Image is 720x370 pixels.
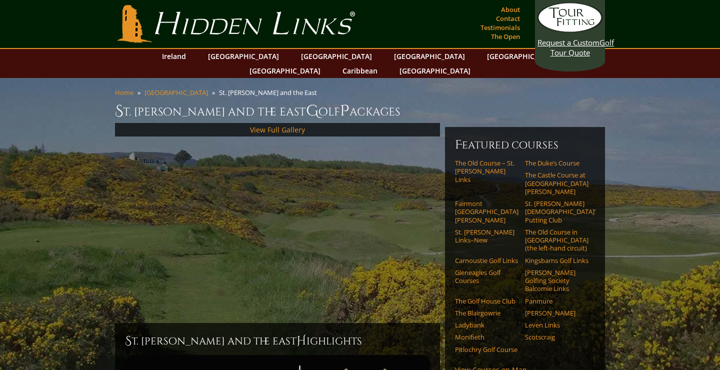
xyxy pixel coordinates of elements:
a: Ireland [157,49,191,63]
span: H [296,333,306,349]
span: P [340,101,349,121]
a: Request a CustomGolf Tour Quote [537,2,602,57]
a: The Old Course in [GEOGRAPHIC_DATA] (the left-hand circuit) [525,228,588,252]
a: St. [PERSON_NAME] Links–New [455,228,518,244]
a: [PERSON_NAME] [525,309,588,317]
a: The Open [488,29,522,43]
a: [GEOGRAPHIC_DATA] [394,63,475,78]
a: Panmure [525,297,588,305]
a: The Blairgowrie [455,309,518,317]
a: View Full Gallery [250,125,305,134]
a: [GEOGRAPHIC_DATA] [144,88,208,97]
li: St. [PERSON_NAME] and the East [219,88,321,97]
a: Leven Links [525,321,588,329]
span: G [306,101,318,121]
span: Request a Custom [537,37,599,47]
a: About [498,2,522,16]
a: Monifieth [455,333,518,341]
a: [GEOGRAPHIC_DATA] [482,49,563,63]
a: Ladybank [455,321,518,329]
a: [GEOGRAPHIC_DATA] [296,49,377,63]
a: Scotscraig [525,333,588,341]
a: Caribbean [337,63,382,78]
a: Testimonials [478,20,522,34]
a: The Old Course – St. [PERSON_NAME] Links [455,159,518,183]
a: [PERSON_NAME] Golfing Society Balcomie Links [525,268,588,293]
h1: St. [PERSON_NAME] and the East olf ackages [115,101,605,121]
a: St. [PERSON_NAME] [DEMOGRAPHIC_DATA]’ Putting Club [525,199,588,224]
h6: Featured Courses [455,137,595,153]
a: Carnoustie Golf Links [455,256,518,264]
a: The Castle Course at [GEOGRAPHIC_DATA][PERSON_NAME] [525,171,588,195]
a: [GEOGRAPHIC_DATA] [203,49,284,63]
a: Pitlochry Golf Course [455,345,518,353]
a: Contact [493,11,522,25]
a: Kingsbarns Golf Links [525,256,588,264]
a: The Duke’s Course [525,159,588,167]
a: [GEOGRAPHIC_DATA] [244,63,325,78]
a: Gleneagles Golf Courses [455,268,518,285]
a: Fairmont [GEOGRAPHIC_DATA][PERSON_NAME] [455,199,518,224]
a: The Golf House Club [455,297,518,305]
a: Home [115,88,133,97]
a: [GEOGRAPHIC_DATA] [389,49,470,63]
h2: St. [PERSON_NAME] and the East ighlights [125,333,430,349]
